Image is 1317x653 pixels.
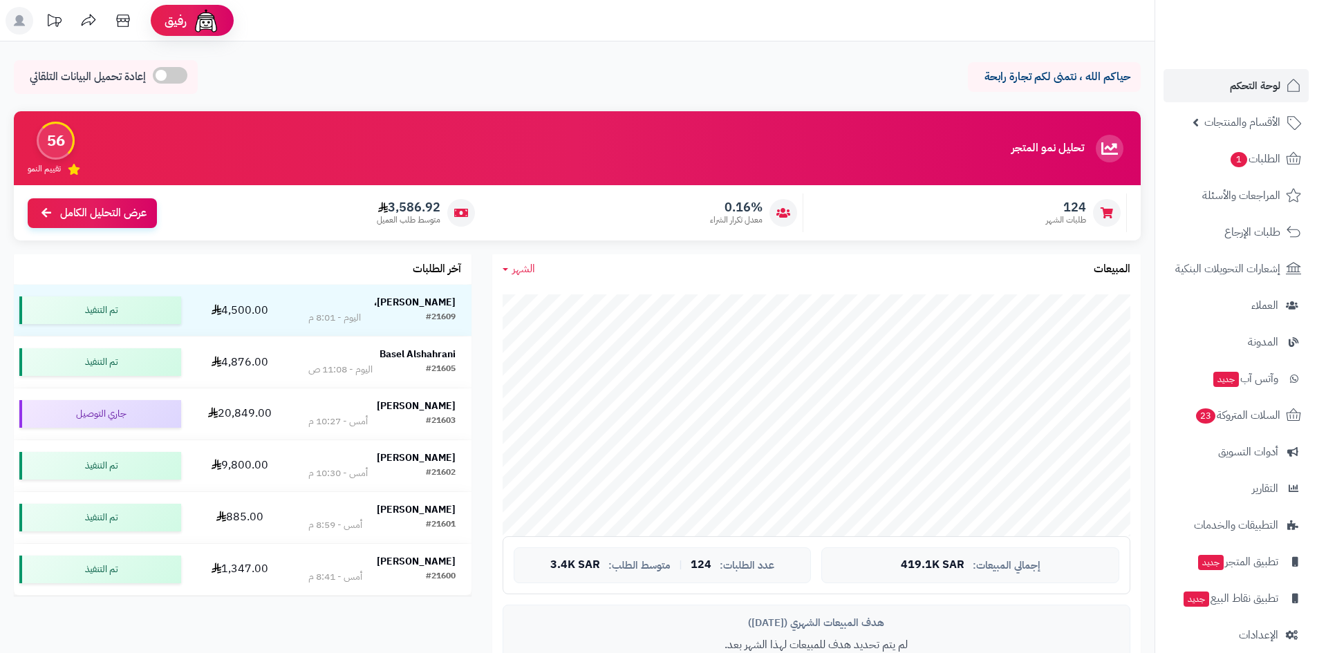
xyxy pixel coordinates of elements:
a: الإعدادات [1164,618,1309,652]
span: معدل تكرار الشراء [710,214,763,226]
span: الطلبات [1229,149,1280,169]
div: #21603 [426,415,456,428]
span: العملاء [1251,296,1278,315]
span: إعادة تحميل البيانات التلقائي [30,69,146,85]
td: 885.00 [187,492,292,543]
td: 9,800.00 [187,440,292,491]
a: وآتس آبجديد [1164,362,1309,395]
a: الطلبات1 [1164,142,1309,176]
span: التقارير [1252,479,1278,498]
div: تم التنفيذ [19,452,181,480]
a: عرض التحليل الكامل [28,198,157,228]
span: جديد [1213,372,1239,387]
span: المدونة [1248,332,1278,352]
td: 1,347.00 [187,544,292,595]
a: التقارير [1164,472,1309,505]
a: تحديثات المنصة [37,7,71,38]
span: 23 [1196,408,1215,424]
a: لوحة التحكم [1164,69,1309,102]
div: أمس - 10:27 م [308,415,368,428]
a: المراجعات والأسئلة [1164,179,1309,212]
span: 124 [691,559,711,571]
span: تطبيق المتجر [1197,552,1278,571]
h3: المبيعات [1094,263,1130,276]
div: جاري التوصيل [19,400,181,428]
div: #21602 [426,466,456,480]
div: #21605 [426,363,456,377]
span: تقييم النمو [28,163,61,175]
td: 4,876.00 [187,337,292,388]
a: المدونة [1164,325,1309,359]
a: العملاء [1164,289,1309,322]
h3: تحليل نمو المتجر [1011,142,1084,155]
span: أدوات التسويق [1218,442,1278,462]
span: الأقسام والمنتجات [1204,113,1280,132]
a: إشعارات التحويلات البنكية [1164,252,1309,285]
a: السلات المتروكة23 [1164,399,1309,432]
div: هدف المبيعات الشهري ([DATE]) [514,616,1119,630]
span: متوسط الطلب: [608,560,671,571]
span: 0.16% [710,200,763,215]
div: اليوم - 11:08 ص [308,363,373,377]
div: تم التنفيذ [19,556,181,583]
span: التطبيقات والخدمات [1194,515,1278,535]
a: تطبيق نقاط البيعجديد [1164,582,1309,615]
h3: آخر الطلبات [413,263,461,276]
span: طلبات الشهر [1046,214,1086,226]
strong: Basel Alshahrani [380,347,456,361]
div: تم التنفيذ [19,296,181,324]
span: عرض التحليل الكامل [60,205,147,221]
span: 1 [1231,152,1247,167]
a: الشهر [503,261,535,277]
span: 419.1K SAR [901,559,964,571]
span: رفيق [165,12,187,29]
a: أدوات التسويق [1164,435,1309,469]
span: متوسط طلب العميل [377,214,440,226]
span: وآتس آب [1212,369,1278,388]
strong: [PERSON_NAME]، [374,295,456,310]
strong: [PERSON_NAME] [377,399,456,413]
span: لوحة التحكم [1230,76,1280,95]
div: اليوم - 8:01 م [308,311,361,325]
span: الإعدادات [1239,625,1278,645]
div: أمس - 8:41 م [308,570,362,584]
div: أمس - 10:30 م [308,466,368,480]
span: إجمالي المبيعات: [973,560,1040,571]
a: التطبيقات والخدمات [1164,509,1309,542]
div: أمس - 8:59 م [308,518,362,532]
span: 3.4K SAR [550,559,600,571]
span: | [679,560,682,570]
div: #21609 [426,311,456,325]
span: عدد الطلبات: [720,560,774,571]
strong: [PERSON_NAME] [377,554,456,569]
div: تم التنفيذ [19,348,181,376]
span: جديد [1184,592,1209,607]
p: حياكم الله ، نتمنى لكم تجارة رابحة [978,69,1130,85]
td: 4,500.00 [187,285,292,336]
div: تم التنفيذ [19,504,181,531]
span: جديد [1198,555,1224,570]
div: #21601 [426,518,456,532]
img: ai-face.png [192,7,220,35]
p: لم يتم تحديد هدف للمبيعات لهذا الشهر بعد. [514,637,1119,653]
span: الشهر [512,261,535,277]
span: طلبات الإرجاع [1224,223,1280,242]
span: 3,586.92 [377,200,440,215]
span: المراجعات والأسئلة [1202,186,1280,205]
strong: [PERSON_NAME] [377,502,456,517]
span: تطبيق نقاط البيع [1182,589,1278,608]
td: 20,849.00 [187,388,292,439]
span: إشعارات التحويلات البنكية [1175,259,1280,278]
span: 124 [1046,200,1086,215]
span: السلات المتروكة [1195,406,1280,425]
a: طلبات الإرجاع [1164,216,1309,249]
div: #21600 [426,570,456,584]
strong: [PERSON_NAME] [377,451,456,465]
a: تطبيق المتجرجديد [1164,545,1309,578]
